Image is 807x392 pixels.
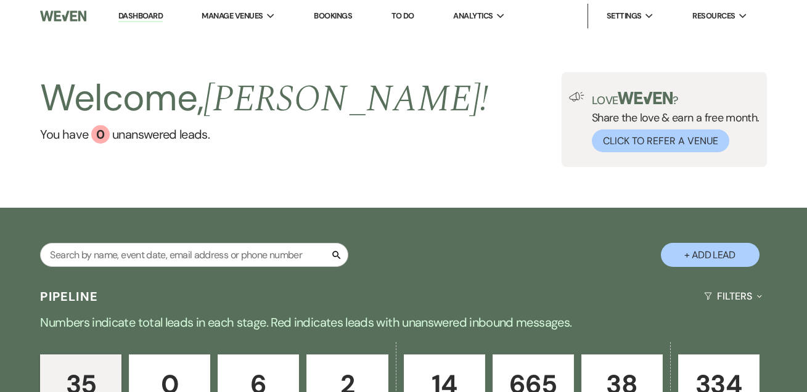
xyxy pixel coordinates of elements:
a: Bookings [314,10,352,21]
a: To Do [391,10,414,21]
span: [PERSON_NAME] ! [203,71,488,128]
h2: Welcome, [40,72,488,125]
span: Resources [692,10,735,22]
input: Search by name, event date, email address or phone number [40,243,348,267]
span: Settings [607,10,642,22]
button: Filters [699,280,766,312]
img: weven-logo-green.svg [618,92,673,104]
img: loud-speaker-illustration.svg [569,92,584,102]
a: Dashboard [118,10,163,22]
h3: Pipeline [40,288,98,305]
div: 0 [91,125,110,144]
span: Manage Venues [202,10,263,22]
a: You have 0 unanswered leads. [40,125,488,144]
p: Love ? [592,92,760,106]
button: Click to Refer a Venue [592,129,729,152]
img: Weven Logo [40,3,86,29]
button: + Add Lead [661,243,760,267]
div: Share the love & earn a free month. [584,92,760,152]
span: Analytics [453,10,493,22]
